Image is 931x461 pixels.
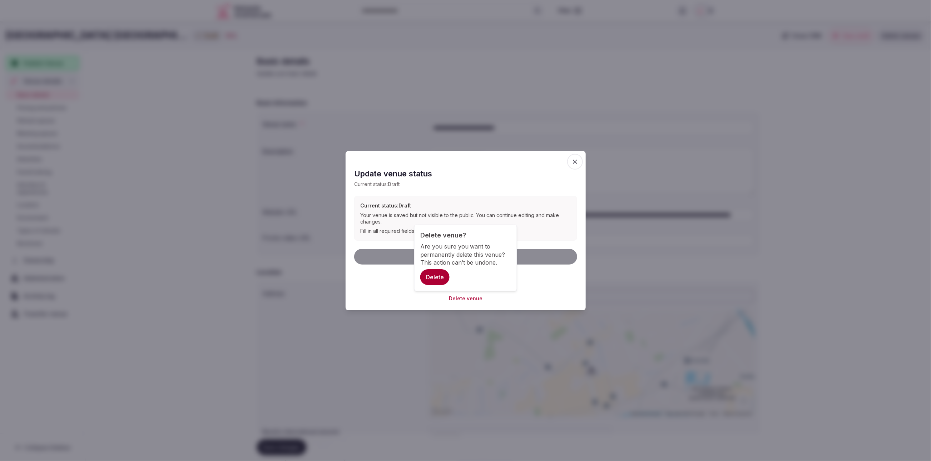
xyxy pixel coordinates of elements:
p: Current status: [354,180,577,187]
button: Delete [420,270,450,285]
div: Delete venue? [420,231,511,240]
h2: Update venue status [354,168,577,179]
div: Your venue is saved but not visible to the public. You can continue editing and make changes. [360,212,571,225]
h3: Current status: Draft [360,202,571,209]
div: Fill in all required fields to submit for review or publish. [360,228,571,234]
span: Draft [388,181,400,187]
div: Are you sure you want to permanently delete this venue? This action can’t be undone. [420,242,511,266]
button: Delete venue [449,295,482,302]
